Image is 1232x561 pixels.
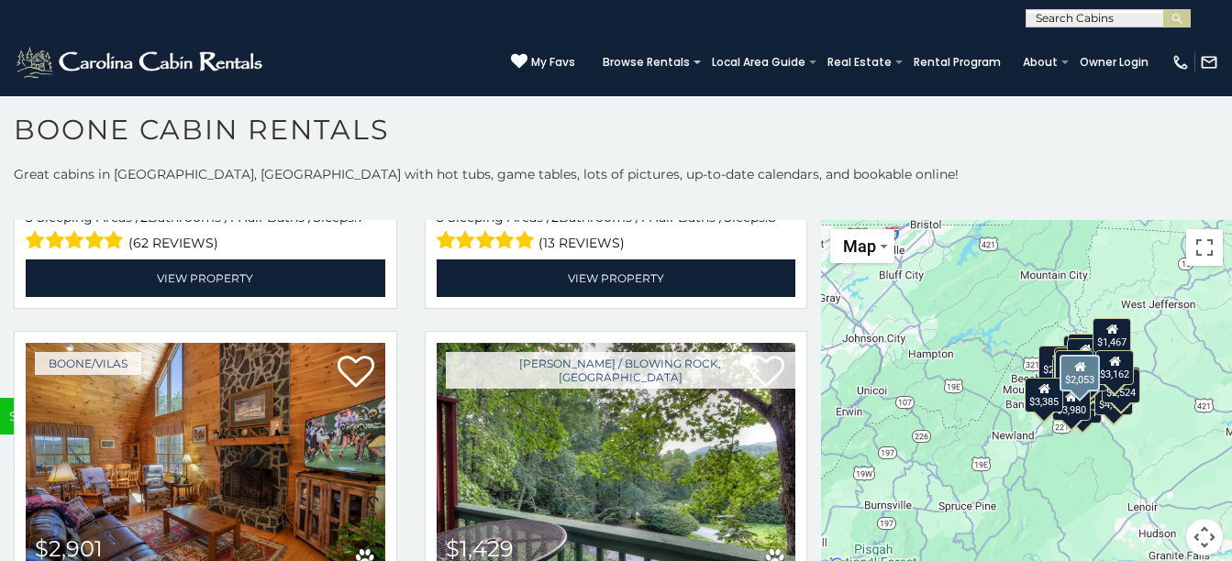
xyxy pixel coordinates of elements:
[818,49,901,75] a: Real Estate
[1060,355,1101,391] div: $2,053
[1200,53,1218,71] img: mail-regular-white.png
[538,231,625,255] span: (13 reviews)
[551,209,559,225] span: 2
[1067,338,1105,373] div: $2,683
[1071,49,1158,75] a: Owner Login
[905,49,1010,75] a: Rental Program
[1096,350,1135,385] div: $3,162
[446,352,796,389] a: [PERSON_NAME] / Blowing Rock, [GEOGRAPHIC_DATA]
[357,209,364,225] span: 7
[640,209,724,225] span: 1 Half Baths /
[338,354,374,392] a: Add to favorites
[1052,386,1091,421] div: $3,980
[437,209,444,225] span: 3
[437,259,796,297] a: View Property
[511,53,575,71] a: My Favs
[1186,229,1223,266] button: Toggle fullscreen view
[1014,49,1067,75] a: About
[843,236,876,256] span: Map
[26,209,33,225] span: 3
[35,352,141,375] a: Boone/Vilas
[1055,350,1093,385] div: $4,239
[26,259,385,297] a: View Property
[1038,346,1077,380] div: $2,901
[14,44,268,81] img: White-1-2.png
[531,54,575,71] span: My Favs
[1094,380,1133,415] div: $4,702
[1054,347,1093,382] div: $4,504
[1171,53,1190,71] img: phone-regular-white.png
[1102,368,1140,403] div: $2,524
[1026,378,1064,412] div: $3,385
[768,209,776,225] span: 8
[1186,519,1223,555] button: Map camera controls
[128,231,218,255] span: (62 reviews)
[1052,357,1091,392] div: $6,684
[1093,318,1131,353] div: $1,467
[830,229,894,263] button: Change map style
[26,208,385,255] div: Sleeping Areas / Bathrooms / Sleeps:
[140,209,148,225] span: 2
[437,208,796,255] div: Sleeping Areas / Bathrooms / Sleeps:
[594,49,699,75] a: Browse Rentals
[229,209,313,225] span: 1 Half Baths /
[703,49,815,75] a: Local Area Guide
[1069,334,1107,368] div: $3,439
